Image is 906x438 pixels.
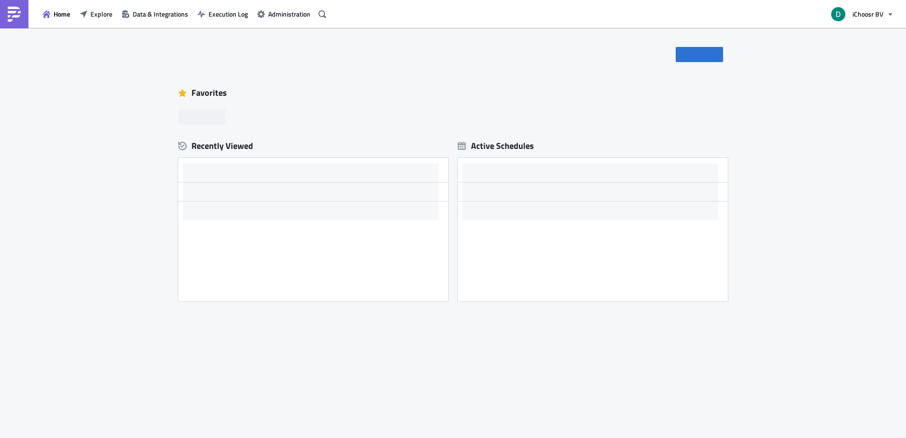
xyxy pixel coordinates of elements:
[91,9,112,19] span: Explore
[178,139,448,153] div: Recently Viewed
[458,140,534,151] div: Active Schedules
[133,9,188,19] span: Data & Integrations
[193,7,253,21] button: Execution Log
[253,7,315,21] button: Administration
[54,9,70,19] span: Home
[178,86,728,100] div: Favorites
[38,7,75,21] button: Home
[268,9,310,19] span: Administration
[830,6,846,22] img: Avatar
[75,7,117,21] button: Explore
[825,4,899,25] button: iChoosr BV
[117,7,193,21] button: Data & Integrations
[7,7,22,22] img: PushMetrics
[852,9,883,19] span: iChoosr BV
[208,9,248,19] span: Execution Log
